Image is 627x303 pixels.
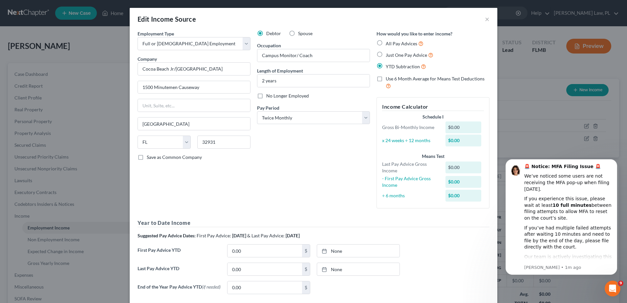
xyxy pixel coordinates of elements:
label: Length of Employment [257,67,303,74]
div: $0.00 [445,135,482,146]
input: 0.00 [227,263,302,275]
span: Use 6 Month Average for Means Test Deductions [386,76,485,81]
div: $ [302,245,310,257]
div: $0.00 [445,190,482,202]
input: ex: 2 years [257,75,370,87]
span: First Pay Advice: [197,233,231,238]
span: Employment Type [138,31,174,36]
span: Just One Pay Advice [386,52,427,58]
span: YTD Subtraction [386,64,420,69]
input: 0.00 [227,281,302,294]
label: First Pay Advice YTD [134,244,224,263]
label: How would you like to enter income? [377,30,452,37]
input: Enter city... [138,118,250,130]
input: 0.00 [227,245,302,257]
strong: [DATE] [286,233,300,238]
span: Pay Period [257,105,279,111]
input: Enter address... [138,81,250,94]
span: Save as Common Company [147,154,202,160]
div: $0.00 [445,176,482,188]
span: All Pay Advices [386,41,417,46]
div: $0.00 [445,162,482,173]
iframe: Intercom notifications message [496,153,627,279]
span: Debtor [266,31,281,36]
div: Last Pay Advice Gross Income [379,161,442,174]
iframe: Intercom live chat [605,281,620,296]
span: (if needed) [202,284,221,290]
span: Spouse [298,31,313,36]
a: None [317,245,400,257]
strong: [DATE] [232,233,246,238]
h5: Year to Date Income [138,219,489,227]
div: Schedule I [382,114,484,120]
div: ÷ 6 months [379,192,442,199]
label: Last Pay Advice YTD [134,263,224,281]
span: & Last Pay Advice: [247,233,285,238]
input: Search company by name... [138,62,250,76]
div: x 24 weeks ÷ 12 months [379,137,442,144]
span: 9 [618,281,623,286]
span: Company [138,56,157,62]
button: × [485,15,489,23]
label: Occupation [257,42,281,49]
input: -- [257,49,370,62]
input: Unit, Suite, etc... [138,99,250,112]
div: - First Pay Advice Gross Income [379,175,442,188]
div: $ [302,263,310,275]
h5: Income Calculator [382,103,484,111]
strong: Suggested Pay Advice Dates: [138,233,196,238]
label: End of the Year Pay Advice YTD [134,281,224,299]
div: Edit Income Source [138,14,196,24]
input: Enter zip... [197,136,250,149]
span: No Longer Employed [266,93,309,98]
div: $ [302,281,310,294]
div: Means Test [382,153,484,160]
a: None [317,263,400,275]
div: Gross Bi-Monthly Income [379,124,442,131]
div: $0.00 [445,121,482,133]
